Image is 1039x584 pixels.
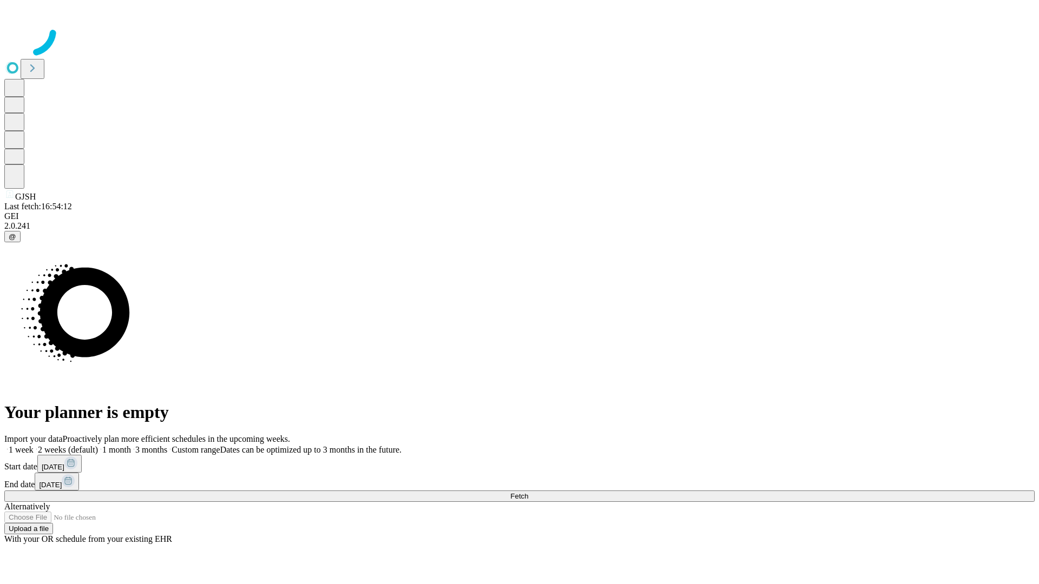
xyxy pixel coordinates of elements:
[220,445,402,454] span: Dates can be optimized up to 3 months in the future.
[135,445,167,454] span: 3 months
[4,434,63,443] span: Import your data
[4,202,72,211] span: Last fetch: 16:54:12
[38,445,98,454] span: 2 weeks (default)
[510,492,528,500] span: Fetch
[4,490,1035,502] button: Fetch
[4,221,1035,231] div: 2.0.241
[35,473,79,490] button: [DATE]
[4,502,50,511] span: Alternatively
[4,523,53,534] button: Upload a file
[63,434,290,443] span: Proactively plan more efficient schedules in the upcoming weeks.
[39,481,62,489] span: [DATE]
[102,445,131,454] span: 1 month
[37,455,82,473] button: [DATE]
[9,445,34,454] span: 1 week
[9,233,16,241] span: @
[4,534,172,543] span: With your OR schedule from your existing EHR
[4,231,21,242] button: @
[4,211,1035,221] div: GEI
[4,473,1035,490] div: End date
[42,463,64,471] span: [DATE]
[4,455,1035,473] div: Start date
[4,402,1035,422] h1: Your planner is empty
[172,445,220,454] span: Custom range
[15,192,36,201] span: GJSH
